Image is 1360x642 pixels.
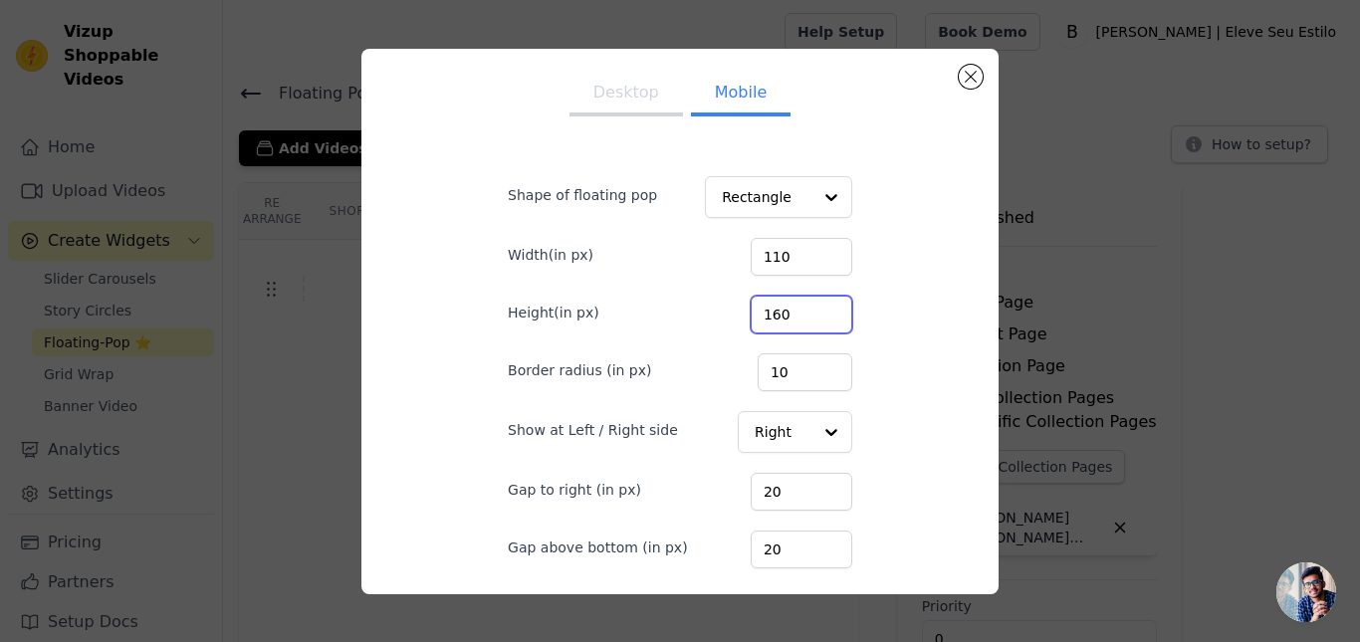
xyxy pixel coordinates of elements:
label: Shape of floating pop [508,185,657,205]
label: Height(in px) [508,303,599,322]
button: Desktop [569,73,683,116]
label: Gap above bottom (in px) [508,537,688,557]
button: Mobile [691,73,791,116]
label: Gap to right (in px) [508,480,641,500]
button: Close modal [959,65,983,89]
label: Show at Left / Right side [508,420,678,440]
div: Bate-papo aberto [1276,562,1336,622]
label: Border radius (in px) [508,360,651,380]
label: Width(in px) [508,245,593,265]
